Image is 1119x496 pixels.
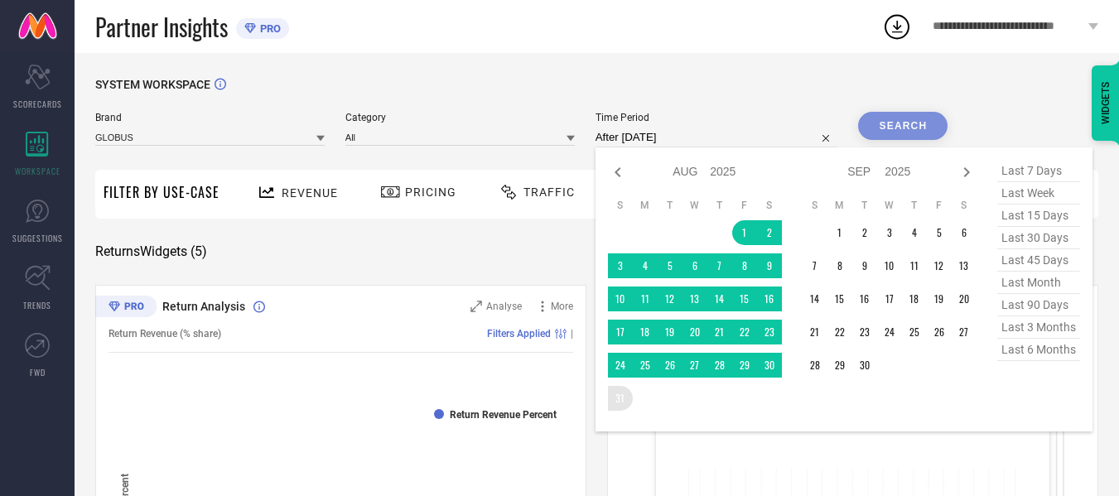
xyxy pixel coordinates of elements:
span: Returns Widgets ( 5 ) [95,243,207,260]
span: More [551,301,573,312]
td: Thu Aug 14 2025 [707,287,732,311]
td: Sun Aug 24 2025 [608,353,633,378]
td: Sun Sep 14 2025 [803,287,827,311]
span: last month [997,272,1080,294]
td: Sat Sep 06 2025 [952,220,977,245]
td: Fri Sep 19 2025 [927,287,952,311]
td: Mon Sep 15 2025 [827,287,852,311]
th: Tuesday [852,199,877,212]
th: Wednesday [877,199,902,212]
td: Sat Sep 13 2025 [952,253,977,278]
span: SYSTEM WORKSPACE [95,78,210,91]
th: Monday [827,199,852,212]
span: Brand [95,112,325,123]
span: last 90 days [997,294,1080,316]
span: SUGGESTIONS [12,232,63,244]
td: Mon Aug 25 2025 [633,353,658,378]
th: Saturday [757,199,782,212]
td: Wed Aug 27 2025 [682,353,707,378]
th: Sunday [803,199,827,212]
span: WORKSPACE [15,165,60,177]
td: Wed Sep 17 2025 [877,287,902,311]
th: Friday [732,199,757,212]
td: Sun Sep 07 2025 [803,253,827,278]
td: Mon Sep 22 2025 [827,320,852,344]
th: Wednesday [682,199,707,212]
td: Thu Sep 04 2025 [902,220,927,245]
td: Mon Aug 04 2025 [633,253,658,278]
td: Wed Sep 10 2025 [877,253,902,278]
div: Open download list [882,12,912,41]
span: Filters Applied [487,328,551,339]
span: Return Revenue (% share) [109,328,221,339]
td: Fri Sep 12 2025 [927,253,952,278]
span: Filter By Use-Case [104,182,219,202]
td: Thu Aug 28 2025 [707,353,732,378]
td: Thu Aug 21 2025 [707,320,732,344]
span: Time Period [596,112,838,123]
td: Sun Aug 10 2025 [608,287,633,311]
span: Traffic [523,185,575,199]
span: | [571,328,573,339]
td: Sun Sep 28 2025 [803,353,827,378]
span: last 45 days [997,249,1080,272]
td: Tue Sep 09 2025 [852,253,877,278]
span: last week [997,182,1080,205]
td: Fri Aug 08 2025 [732,253,757,278]
td: Tue Aug 05 2025 [658,253,682,278]
span: Revenue [282,186,338,200]
td: Fri Aug 15 2025 [732,287,757,311]
td: Sun Aug 03 2025 [608,253,633,278]
td: Wed Sep 24 2025 [877,320,902,344]
span: PRO [256,22,281,35]
td: Fri Sep 26 2025 [927,320,952,344]
td: Mon Sep 01 2025 [827,220,852,245]
input: Select time period [596,128,838,147]
span: last 30 days [997,227,1080,249]
td: Sat Aug 09 2025 [757,253,782,278]
td: Thu Sep 18 2025 [902,287,927,311]
td: Mon Aug 11 2025 [633,287,658,311]
td: Fri Sep 05 2025 [927,220,952,245]
span: FWD [30,366,46,378]
td: Sat Aug 02 2025 [757,220,782,245]
th: Tuesday [658,199,682,212]
td: Sat Sep 27 2025 [952,320,977,344]
td: Sat Aug 30 2025 [757,353,782,378]
td: Sun Sep 21 2025 [803,320,827,344]
td: Mon Sep 29 2025 [827,353,852,378]
span: TRENDS [23,299,51,311]
td: Tue Sep 30 2025 [852,353,877,378]
td: Tue Aug 19 2025 [658,320,682,344]
span: Pricing [405,185,456,199]
text: Return Revenue Percent [450,409,557,421]
td: Tue Sep 02 2025 [852,220,877,245]
span: last 7 days [997,160,1080,182]
td: Mon Sep 08 2025 [827,253,852,278]
span: Partner Insights [95,10,228,44]
span: last 3 months [997,316,1080,339]
span: Analyse [486,301,522,312]
th: Friday [927,199,952,212]
td: Sat Sep 20 2025 [952,287,977,311]
td: Tue Sep 16 2025 [852,287,877,311]
div: Premium [95,296,157,320]
span: last 15 days [997,205,1080,227]
td: Tue Aug 26 2025 [658,353,682,378]
span: last 6 months [997,339,1080,361]
th: Thursday [707,199,732,212]
td: Sat Aug 23 2025 [757,320,782,344]
svg: Zoom [470,301,482,312]
td: Wed Sep 03 2025 [877,220,902,245]
td: Thu Sep 25 2025 [902,320,927,344]
td: Sat Aug 16 2025 [757,287,782,311]
td: Mon Aug 18 2025 [633,320,658,344]
span: Category [345,112,575,123]
td: Wed Aug 13 2025 [682,287,707,311]
th: Thursday [902,199,927,212]
span: SCORECARDS [13,98,62,110]
td: Fri Aug 22 2025 [732,320,757,344]
th: Monday [633,199,658,212]
td: Thu Aug 07 2025 [707,253,732,278]
td: Thu Sep 11 2025 [902,253,927,278]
